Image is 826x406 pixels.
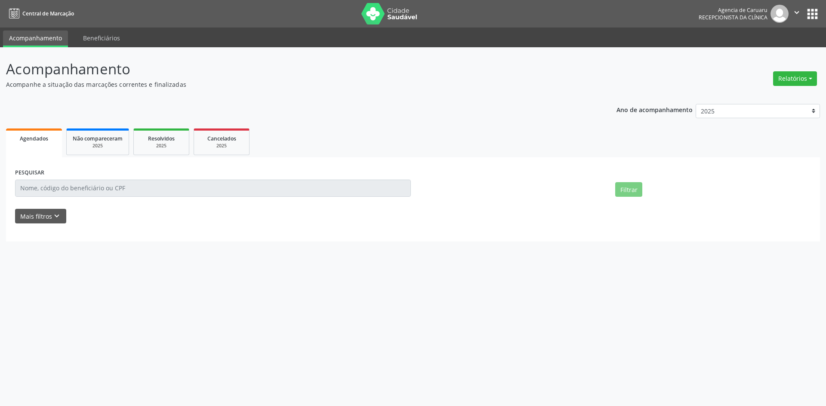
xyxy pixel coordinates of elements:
span: Agendados [20,135,48,142]
div: 2025 [200,143,243,149]
a: Beneficiários [77,31,126,46]
p: Ano de acompanhamento [616,104,693,115]
span: Cancelados [207,135,236,142]
p: Acompanhamento [6,58,576,80]
span: Central de Marcação [22,10,74,17]
button:  [789,5,805,23]
div: 2025 [140,143,183,149]
div: 2025 [73,143,123,149]
button: apps [805,6,820,21]
a: Acompanhamento [3,31,68,47]
input: Nome, código do beneficiário ou CPF [15,180,411,197]
span: Resolvidos [148,135,175,142]
i: keyboard_arrow_down [52,211,62,221]
button: Relatórios [773,71,817,86]
p: Acompanhe a situação das marcações correntes e finalizadas [6,80,576,89]
div: Agencia de Caruaru [699,6,767,14]
button: Mais filtroskeyboard_arrow_down [15,209,66,224]
span: Não compareceram [73,135,123,142]
a: Central de Marcação [6,6,74,21]
span: Recepcionista da clínica [699,14,767,21]
i:  [792,8,801,17]
button: Filtrar [615,182,642,197]
label: PESQUISAR [15,166,44,180]
img: img [771,5,789,23]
